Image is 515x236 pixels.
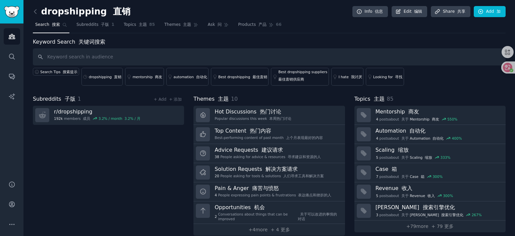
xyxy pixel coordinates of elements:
[401,194,409,198] font: 关于
[376,155,378,160] span: 5
[376,135,463,141] div: post s about
[410,193,435,198] span: Revenue
[376,174,378,179] span: 7
[193,163,345,182] a: Solution Requests 解决方案请求20People asking for tools & solutions 人们寻求工具和解决方案
[259,22,267,27] font: 产品
[215,108,291,115] h3: Hot Discussions
[65,96,75,102] font: 子版
[376,127,501,134] h3: Automation
[392,166,397,172] font: 箱
[193,125,345,144] a: Top Content 热门内容Best-performing content of past month 上个月表现最好的内容
[83,116,90,121] font: 成员
[252,75,267,79] font: 最佳直销
[441,213,463,217] font: 搜索引擎优化
[271,68,329,86] a: Best dropshipping suppliers最佳直销供应商
[236,19,284,33] a: Products 产品66
[78,96,81,102] span: 1
[250,128,271,134] font: 热门内容
[376,108,501,115] h3: Mentorship
[155,75,162,79] font: 商友
[354,95,385,103] span: Topics
[433,174,443,179] div: 300 %
[154,97,182,102] a: + Add + 添加
[215,154,219,159] span: 38
[376,117,378,122] span: 4
[376,193,378,198] span: 5
[113,6,130,16] font: 直销
[366,68,404,86] a: Looking for 寻找
[111,22,114,28] span: 1
[89,75,121,79] div: dropshipping
[139,22,147,27] font: 主题
[331,68,363,86] a: I hate 我讨厌
[410,136,444,141] span: Automation
[238,22,267,28] span: Products
[215,174,324,178] div: People asking for tools & solutions
[149,22,155,28] span: 85
[215,193,217,197] span: 4
[260,108,281,115] font: 热门讨论
[254,204,265,210] font: 机会
[54,116,63,121] span: 192k
[215,154,321,159] div: People asking for advice & resources
[354,182,506,201] a: Revenue 收入5postsabout 关于Revenue 收入300%
[174,75,207,79] div: automation
[376,154,451,160] div: post s about
[124,116,140,121] font: 3.2% / 月
[409,128,425,134] font: 自动化
[376,174,443,180] div: post s about
[410,213,463,217] span: [PERSON_NAME]
[162,19,201,33] a: Themes 主题
[33,48,506,65] input: Keyword search in audience
[215,214,217,219] span: 2
[401,213,409,217] font: 关于
[392,6,427,17] a: Edit 编辑
[193,201,345,224] a: Opportunities 机会2Conversations about things that can be improved 关于可以改进的事情的对话
[376,166,501,173] h3: Case
[218,96,229,102] font: 主题
[431,224,453,229] font: + 79 更多
[421,175,424,179] font: 箱
[375,9,383,14] font: 信息
[354,163,506,182] a: Case 箱7postsabout 关于Case 箱300%
[408,108,419,115] font: 商友
[196,75,207,79] font: 自动化
[74,19,117,33] a: Subreddits 子版1
[373,75,402,79] div: Looking for
[376,204,501,211] h3: [PERSON_NAME]
[278,69,327,84] div: Best dropshipping suppliers
[193,106,345,125] a: Hot Discussions 热门讨论Popular discussions this week 本周热门讨论
[40,69,77,74] span: Search Tips
[124,22,147,28] span: Topics
[215,116,291,121] div: Popular discussions this week
[215,193,331,197] div: People expressing pain points & frustrations
[401,175,409,179] font: 关于
[33,6,130,17] h2: dropshipping
[4,6,19,18] img: GummySearch logo
[443,193,453,198] div: 300 %
[472,213,482,217] div: 267 %
[33,106,184,125] a: r/dropshipping192kmembers 成员3.2% / month 3.2% / 月
[288,155,321,159] font: 寻求建议和资源的人
[395,75,402,79] font: 寻找
[218,22,222,27] font: 问
[78,39,105,45] font: 关键词搜索
[35,22,60,28] span: Search
[193,224,345,236] a: +4more + 4 更多
[99,116,141,121] div: 3.2 % / month
[193,182,345,201] a: Pain & Anger 痛苦与愤怒4People expressing pain points & frustrations 表达痛点和挫折的人
[125,68,164,86] a: mentorship 商友
[352,6,388,17] a: Info 信息
[215,185,331,192] h3: Pain & Anger
[414,9,422,14] font: 编辑
[215,146,321,153] h3: Advice Requests
[376,193,454,199] div: post s about
[376,213,378,217] span: 3
[252,185,279,191] font: 痛苦与愤怒
[211,68,269,86] a: Best dropshipping 最佳直销
[218,75,267,79] div: Best dropshipping
[497,9,501,14] font: 加
[423,204,455,210] font: 搜索引擎优化
[269,116,291,121] font: 本周热门讨论
[376,116,458,122] div: post s about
